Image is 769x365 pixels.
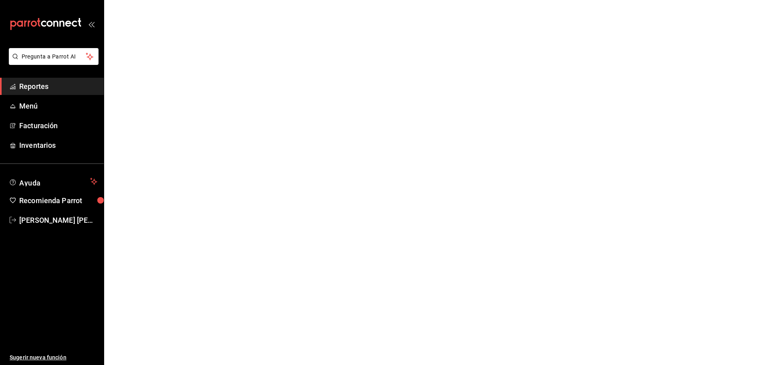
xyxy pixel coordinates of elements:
span: Sugerir nueva función [10,353,97,362]
span: Recomienda Parrot [19,195,97,206]
span: Facturación [19,120,97,131]
span: Inventarios [19,140,97,151]
span: Ayuda [19,177,87,186]
span: Menú [19,101,97,111]
a: Pregunta a Parrot AI [6,58,99,67]
button: Pregunta a Parrot AI [9,48,99,65]
span: [PERSON_NAME] [PERSON_NAME] [19,215,97,226]
span: Pregunta a Parrot AI [22,52,86,61]
span: Reportes [19,81,97,92]
button: open_drawer_menu [88,21,95,27]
